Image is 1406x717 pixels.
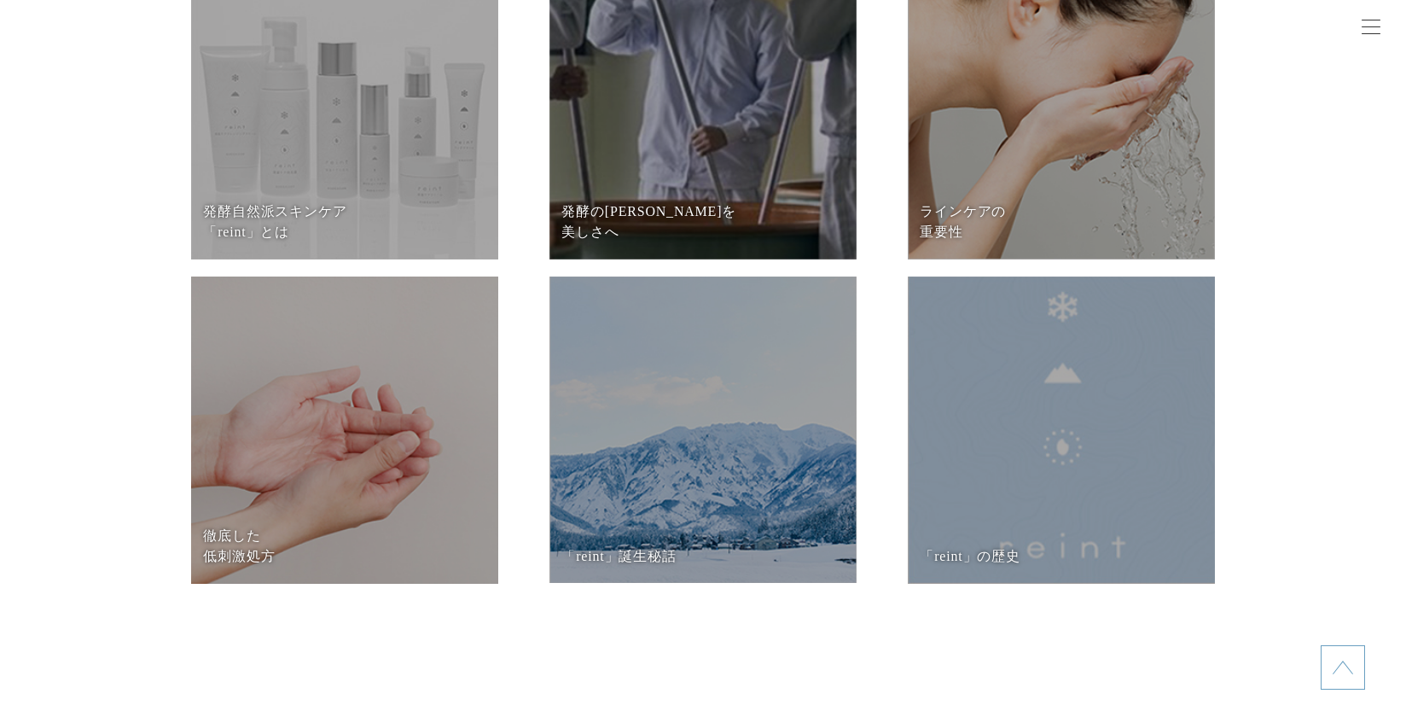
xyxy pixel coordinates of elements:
dt: 「reint」の歴史 [920,546,1202,567]
dt: 「reint」誕⽣秘話 [561,546,844,567]
dt: 発酵自然派スキンケア 「reint」とは [203,201,485,242]
img: topに戻る [1333,657,1353,678]
dt: ラインケアの 重要性 [920,201,1202,242]
dt: 発酵の[PERSON_NAME]を 美しさへ [561,201,844,242]
a: 徹底した低刺激処⽅ [191,277,498,584]
a: 「reint」の歴史 [908,277,1215,584]
a: 「reint」誕⽣秘話 [549,277,857,583]
dt: 徹底した 低刺激処⽅ [203,526,485,567]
